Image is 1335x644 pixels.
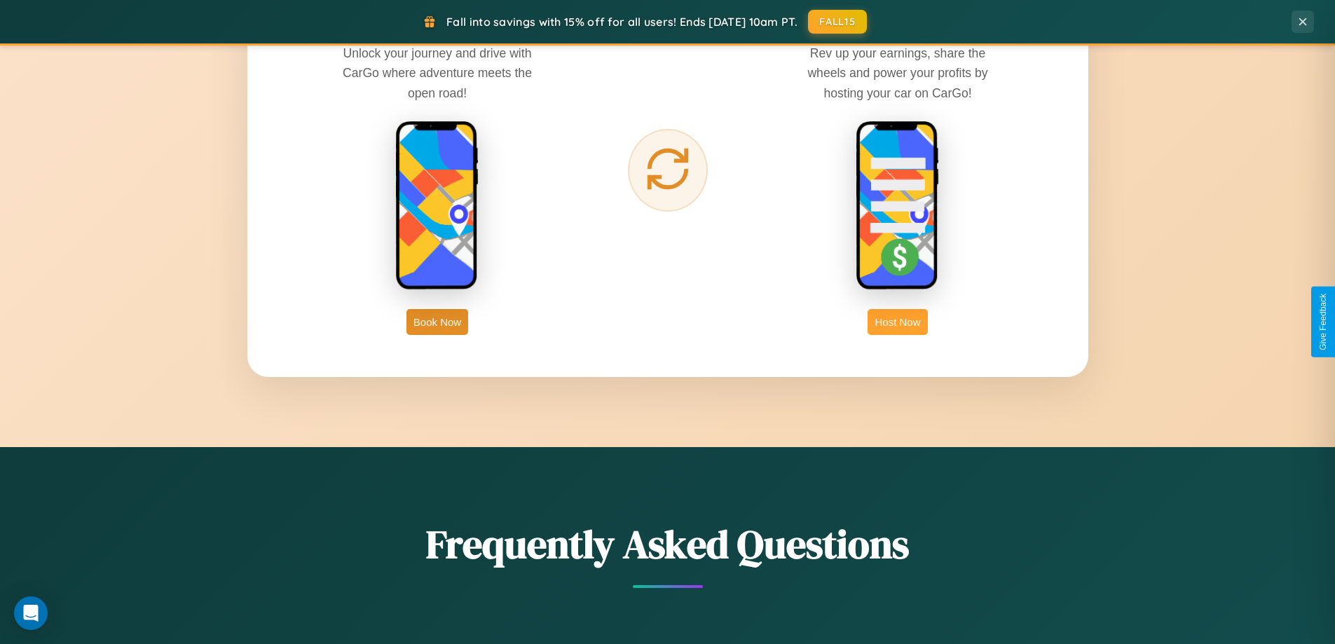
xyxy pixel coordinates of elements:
p: Rev up your earnings, share the wheels and power your profits by hosting your car on CarGo! [793,43,1003,102]
button: Host Now [868,309,927,335]
img: host phone [856,121,940,292]
p: Unlock your journey and drive with CarGo where adventure meets the open road! [332,43,542,102]
span: Fall into savings with 15% off for all users! Ends [DATE] 10am PT. [446,15,797,29]
button: Book Now [406,309,468,335]
img: rent phone [395,121,479,292]
div: Give Feedback [1318,294,1328,350]
div: Open Intercom Messenger [14,596,48,630]
h2: Frequently Asked Questions [247,517,1088,571]
button: FALL15 [808,10,867,34]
